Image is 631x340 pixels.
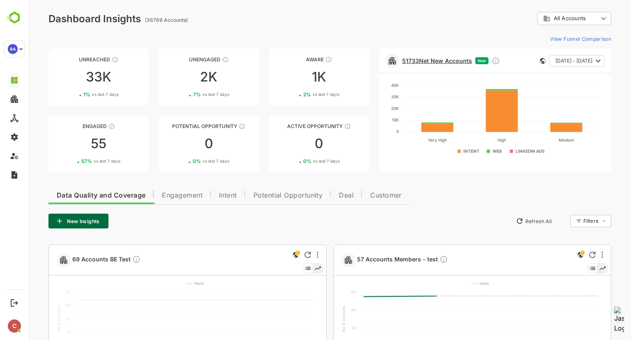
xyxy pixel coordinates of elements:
[442,281,460,286] text: ---- Trend
[411,255,419,265] div: Description not present
[341,192,373,199] span: Customer
[130,56,230,63] div: Unengaged
[37,317,42,321] text: 40
[44,255,112,265] span: 69 Accounts BE Test
[55,91,90,98] div: 1 %
[4,10,25,26] img: BambooboxLogoMark.f1c84d78b4c51b1a7b5f700c9845e183.svg
[554,214,583,228] div: Filters
[104,255,112,265] div: Description not present
[274,91,311,98] div: 2 %
[240,70,341,84] div: 1K
[190,192,208,199] span: Intent
[130,137,230,150] div: 0
[20,137,120,150] div: 55
[525,15,557,21] span: All Accounts
[157,281,175,286] text: ---- Trend
[20,13,112,25] div: Dashboard Insights
[310,192,325,199] span: Deal
[116,17,161,23] ag: (36769 Accounts)
[328,255,422,265] a: 57 Accounts Members - testDescription not present
[463,57,471,65] div: Discover new ICP-fit accounts showing engagement — via intent surges, anonymous website visits, L...
[240,137,341,150] div: 0
[83,56,90,63] div: These accounts have not been engaged with for a defined time period
[80,123,86,130] div: These accounts are warm, further nurturing would qualify them to MQAs
[164,158,200,164] div: 0 %
[399,137,418,143] text: Very High
[44,255,115,265] a: 69 Accounts BE TestDescription not present
[37,303,42,307] text: 60
[20,56,120,63] div: Unreached
[514,15,569,22] div: All Accounts
[362,83,370,88] text: 40K
[240,49,341,105] a: AwareThese accounts have just entered the buying cycle and need further nurturing1K2%vs last 7 days
[368,129,370,134] text: 0
[8,44,18,54] div: 9A
[284,91,311,98] span: vs last 7 days
[20,115,120,172] a: EngagedThese accounts are warm, further nurturing would qualify them to MQAs5557%vs last 7 days
[288,252,290,258] div: More
[527,56,564,66] span: [DATE] - [DATE]
[20,214,80,228] button: New Insights
[8,319,21,333] div: C
[20,70,120,84] div: 33K
[555,218,569,224] div: Filters
[164,91,200,98] div: 7 %
[323,326,327,330] text: 20
[373,57,443,64] a: 51733Net New Accounts
[363,117,370,122] text: 10K
[284,158,311,164] span: vs last 7 days
[28,306,32,333] text: No of accounts
[315,123,322,130] div: These accounts have open opportunities which might be at any of the Sales Stages
[210,123,216,130] div: These accounts are MQAs and can be passed on to Inside Sales
[225,192,294,199] span: Potential Opportunity
[509,11,583,27] div: All Accounts
[65,158,92,164] span: vs last 7 days
[130,123,230,129] div: Potential Opportunity
[130,115,230,172] a: Potential OpportunityThese accounts are MQAs and can be passed on to Inside Sales00%vs last 7 days
[130,70,230,84] div: 2K
[20,49,120,105] a: UnreachedThese accounts have not been engaged with for a defined time period33K1%vs last 7 days
[322,307,327,312] text: 40
[9,297,20,308] button: Logout
[240,56,341,63] div: Aware
[297,56,303,63] div: These accounts have just entered the buying cycle and need further nurturing
[328,255,419,265] span: 57 Accounts Members - test
[362,106,370,111] text: 20K
[449,58,457,63] span: New
[484,214,527,228] button: Refresh All
[240,115,341,172] a: Active OpportunityThese accounts have open opportunities which might be at any of the Sales Stage...
[20,123,120,129] div: Engaged
[362,94,370,99] text: 30K
[547,250,557,261] div: This is a global insight. Segment selection is not applicable for this view
[63,91,90,98] span: vs last 7 days
[28,192,117,199] span: Data Quality and Coverage
[322,290,327,294] text: 60
[240,123,341,129] div: Active Opportunity
[518,32,583,45] button: View Funnel Comparison
[530,137,545,142] text: Medium
[130,49,230,105] a: UnengagedThese accounts have not shown enough engagement and need nurturing2K7%vs last 7 days
[133,192,174,199] span: Engagement
[174,158,200,164] span: vs last 7 days
[469,137,477,143] text: High
[53,158,92,164] div: 57 %
[520,55,576,67] button: [DATE] - [DATE]
[511,58,517,64] div: This card does not support filter and segments
[193,56,200,63] div: These accounts have not shown enough engagement and need nurturing
[274,158,311,164] div: 0 %
[38,330,42,334] text: 20
[573,252,574,258] div: More
[37,290,42,294] text: 80
[262,250,272,261] div: This is a global insight. Segment selection is not applicable for this view
[313,306,317,333] text: No of accounts
[560,252,567,258] div: Refresh
[174,91,200,98] span: vs last 7 days
[276,252,282,258] div: Refresh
